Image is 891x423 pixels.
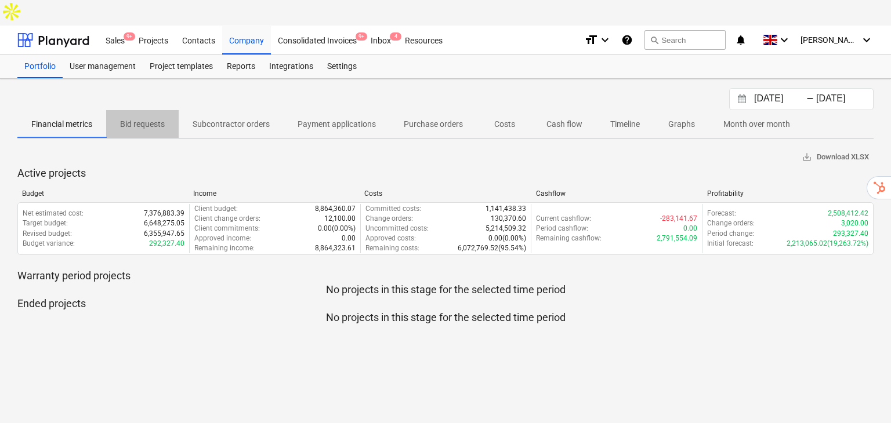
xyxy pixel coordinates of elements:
[841,218,868,228] p: 3,020.00
[271,25,364,54] div: Consolidated Invoices
[318,224,356,234] p: 0.00 ( 0.00% )
[17,297,874,311] p: Ended projects
[315,243,356,253] p: 8,864,323.61
[707,239,754,249] p: Initial forecast :
[298,118,376,130] p: Payment applications
[194,234,251,243] p: Approved income :
[23,209,84,218] p: Net estimated cost :
[342,234,356,243] p: 0.00
[657,234,697,243] p: 2,791,554.09
[144,229,184,239] p: 6,355,947.65
[17,55,63,78] a: Portfolio
[365,234,416,243] p: Approved costs :
[194,243,255,253] p: Remaining income :
[222,25,271,54] div: Company
[650,35,659,45] span: search
[828,209,868,218] p: 2,508,412.42
[17,166,874,180] p: Active projects
[584,33,598,47] i: format_size
[143,55,220,78] a: Project templates
[144,209,184,218] p: 7,376,883.39
[194,224,260,234] p: Client commitments :
[860,33,874,47] i: keyboard_arrow_down
[536,189,698,198] div: Cashflow
[787,239,868,249] p: 2,213,065.02 ( 19,263.72% )
[707,189,869,198] div: Profitability
[833,229,868,239] p: 293,327.40
[320,55,364,78] a: Settings
[802,152,812,162] span: save_alt
[193,118,270,130] p: Subcontractor orders
[621,33,633,47] i: Knowledge base
[364,25,398,54] div: Inbox
[132,25,175,54] a: Projects
[99,25,132,54] div: Sales
[271,25,364,54] a: Consolidated Invoices9+
[707,218,755,228] p: Change orders :
[491,118,519,130] p: Costs
[144,218,184,228] p: 6,648,275.05
[324,214,356,224] p: 12,100.00
[777,33,791,47] i: keyboard_arrow_down
[536,224,588,234] p: Period cashflow :
[23,229,72,239] p: Revised budget :
[491,214,526,224] p: 130,370.60
[315,204,356,214] p: 8,864,360.07
[735,33,747,47] i: notifications
[149,239,184,249] p: 292,327.40
[220,55,262,78] a: Reports
[23,218,68,228] p: Target budget :
[194,214,260,224] p: Client change orders :
[668,118,696,130] p: Graphs
[458,243,526,253] p: 6,072,769.52 ( 95.54% )
[365,204,421,214] p: Committed costs :
[546,118,582,130] p: Cash flow
[797,148,874,166] button: Download XLSX
[802,151,869,164] span: Download XLSX
[17,269,874,283] p: Warranty period projects
[356,32,367,41] span: 9+
[390,32,401,41] span: 4
[365,243,419,253] p: Remaining costs :
[175,25,222,54] div: Contacts
[723,118,790,130] p: Month over month
[222,25,271,54] a: Company
[262,55,320,78] a: Integrations
[365,214,413,224] p: Change orders :
[17,283,874,297] p: No projects in this stage for the selected time period
[364,189,526,198] div: Costs
[683,224,697,234] p: 0.00
[31,118,92,130] p: Financial metrics
[124,32,135,41] span: 9+
[801,35,859,45] span: [PERSON_NAME]
[132,25,175,54] div: Projects
[486,224,526,234] p: 5,214,509.32
[175,25,222,54] a: Contacts
[660,214,697,224] p: -283,141.67
[707,209,736,218] p: Forecast :
[806,96,814,103] div: -
[752,91,811,107] input: Start Date
[194,204,238,214] p: Client budget :
[707,229,754,239] p: Period change :
[398,25,450,54] div: Resources
[486,204,526,214] p: 1,141,438.33
[814,91,873,107] input: End Date
[22,189,184,198] div: Budget
[63,55,143,78] a: User management
[193,189,355,198] div: Income
[17,311,874,324] p: No projects in this stage for the selected time period
[488,234,526,243] p: 0.00 ( 0.00% )
[610,118,640,130] p: Timeline
[99,25,132,54] a: Sales9+
[404,118,463,130] p: Purchase orders
[732,93,752,106] button: Interact with the calendar and add the check-in date for your trip.
[644,30,726,50] button: Search
[398,25,450,54] a: Resources
[23,239,75,249] p: Budget variance :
